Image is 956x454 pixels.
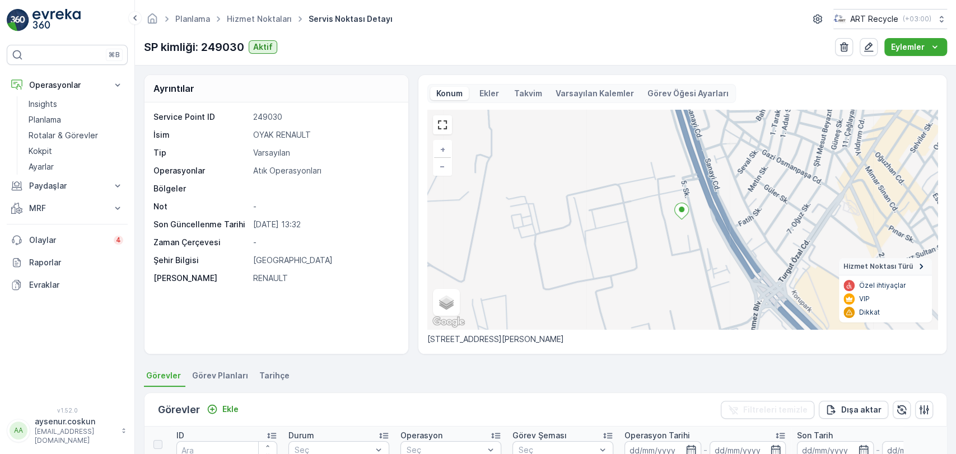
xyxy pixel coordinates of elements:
button: Aktif [249,40,277,54]
p: Aktif [253,41,273,53]
span: Görev Planları [192,370,248,381]
p: [DATE] 13:32 [253,219,396,230]
a: Yakınlaştır [434,141,451,158]
a: Evraklar [7,274,128,296]
p: Son Güncellenme Tarihi [153,219,249,230]
p: Atık Operasyonları [253,165,396,176]
button: Operasyonlar [7,74,128,96]
p: Bölgeler [153,183,249,194]
button: AAaysenur.coskun[EMAIL_ADDRESS][DOMAIN_NAME] [7,416,128,445]
div: AA [10,422,27,439]
button: Ekle [202,402,243,416]
p: Durum [288,430,314,441]
p: Ekle [222,404,239,415]
a: Planlama [175,14,210,24]
p: Operasyonlar [153,165,249,176]
span: v 1.52.0 [7,407,128,414]
p: [EMAIL_ADDRESS][DOMAIN_NAME] [35,427,115,445]
a: Planlama [24,112,128,128]
p: Görev Şeması [512,430,567,441]
summary: Hizmet Noktası Türü [839,258,932,275]
p: RENAULT [253,273,396,284]
p: SP kimliği: 249030 [144,39,244,55]
a: Raporlar [7,251,128,274]
span: Servis Noktası Detayı [306,13,395,25]
a: Ana Sayfa [146,17,158,26]
button: ART Recycle(+03:00) [833,9,947,29]
p: Tip [153,147,249,158]
p: Operasyon Tarihi [624,430,690,441]
span: − [440,161,445,171]
a: Kokpit [24,143,128,159]
a: Olaylar4 [7,229,128,251]
p: Konum [435,88,464,99]
p: Operasyonlar [29,79,105,91]
p: Takvim [514,88,542,99]
p: Ekler [478,88,501,99]
img: logo_light-DOdMpM7g.png [32,9,81,31]
span: + [440,144,445,154]
a: Rotalar & Görevler [24,128,128,143]
a: Bu bölgeyi Google Haritalar'da açın (yeni pencerede açılır) [430,315,467,329]
img: Google [430,315,467,329]
p: Not [153,201,249,212]
p: - [253,201,396,212]
p: Kokpit [29,146,52,157]
p: Planlama [29,114,61,125]
button: Dışa aktar [819,401,888,419]
span: Hizmet Noktası Türü [843,262,913,271]
button: MRF [7,197,128,219]
p: İsim [153,129,249,141]
p: Eylemler [891,41,925,53]
p: Son Tarih [797,430,833,441]
p: Operasyon [400,430,442,441]
p: 4 [116,236,121,245]
p: Evraklar [29,279,123,291]
p: Paydaşlar [29,180,105,191]
p: Varsayılan [253,147,396,158]
p: aysenur.coskun [35,416,115,427]
p: ART Recycle [850,13,898,25]
button: Paydaşlar [7,175,128,197]
p: Görev Öğesi Ayarları [647,88,729,99]
p: Olaylar [29,235,107,246]
p: Insights [29,99,57,110]
p: Ayarlar [29,161,54,172]
p: ⌘B [109,50,120,59]
p: VIP [859,294,870,303]
p: Zaman Çerçevesi [153,237,249,248]
img: image_23.png [833,13,846,25]
a: Insights [24,96,128,112]
p: Raporlar [29,257,123,268]
a: Hizmet Noktaları [227,14,292,24]
p: Ayrıntılar [153,82,194,95]
p: [PERSON_NAME] [153,273,249,284]
a: View Fullscreen [434,116,451,133]
a: Ayarlar [24,159,128,175]
img: logo [7,9,29,31]
p: Görevler [158,402,200,418]
p: Dışa aktar [841,404,882,415]
p: 249030 [253,111,396,123]
p: Rotalar & Görevler [29,130,98,141]
p: [STREET_ADDRESS][PERSON_NAME] [427,334,938,345]
button: Eylemler [884,38,947,56]
p: Varsayılan Kalemler [556,88,634,99]
span: Görevler [146,370,181,381]
button: Filtreleri temizle [721,401,814,419]
a: Uzaklaştır [434,158,451,175]
p: ( +03:00 ) [903,15,931,24]
p: [GEOGRAPHIC_DATA] [253,255,396,266]
p: Özel ihtiyaçlar [859,281,906,290]
p: Şehir Bilgisi [153,255,249,266]
p: - [253,237,396,248]
a: Layers [434,290,459,315]
p: OYAK RENAULT [253,129,396,141]
p: Filtreleri temizle [743,404,808,415]
p: MRF [29,203,105,214]
p: Service Point ID [153,111,249,123]
p: Dikkat [859,308,880,317]
p: ID [176,430,184,441]
span: Tarihçe [259,370,290,381]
